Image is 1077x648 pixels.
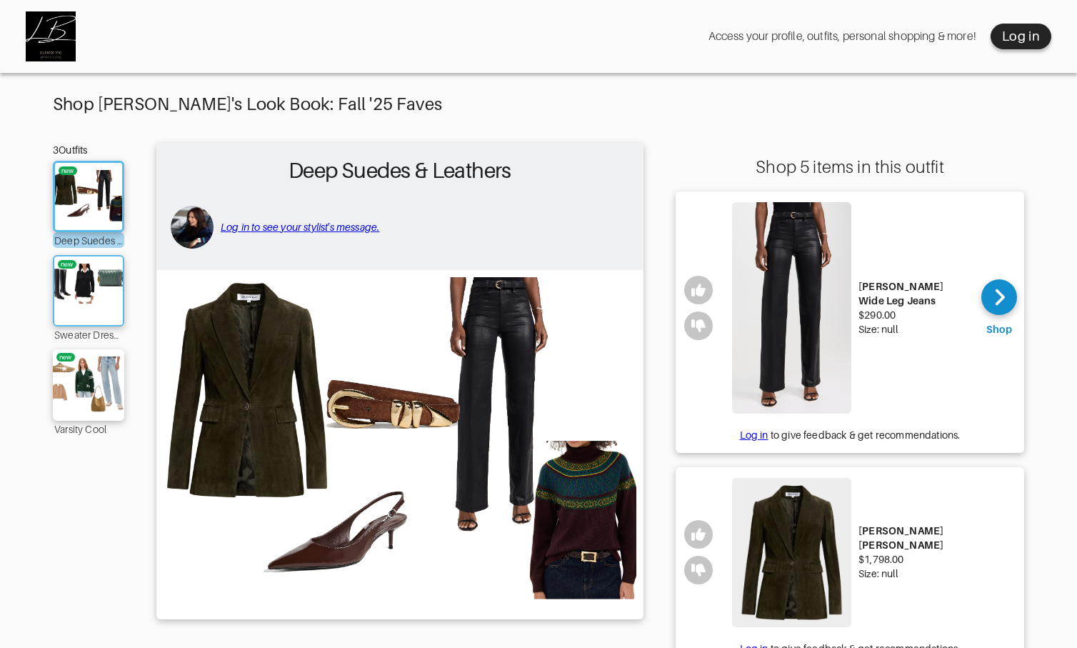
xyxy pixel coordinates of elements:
a: Log in to see your stylist's message. [221,221,379,233]
div: 3 Outfits [53,143,124,157]
button: Log in [991,24,1051,49]
div: Shop 5 items in this outfit [676,157,1024,177]
div: $1,798.00 [858,552,971,567]
img: Clayton Wide Leg Jeans [732,202,851,414]
div: Size: null [858,322,971,337]
img: Outfit Sweater Dresses [50,264,127,318]
img: Curator Inc logo [26,11,76,61]
div: Shop [986,322,1012,337]
div: Shop [PERSON_NAME]'s Look Book: Fall '25 Faves [53,94,1024,114]
h2: Deep Suedes & Leathers [164,150,636,191]
div: to give feedback & get recommendations. [676,428,1024,442]
div: Access your profile, outfits, personal shopping & more! [708,29,976,44]
div: new [61,260,74,269]
div: Varsity Cool [53,421,124,437]
a: Shop [981,279,1017,337]
div: $290.00 [858,308,971,322]
img: Outfit Deep Suedes & Leathers [164,277,636,610]
div: Deep Suedes & Leathers [53,232,124,248]
div: [PERSON_NAME] Wide Leg Jeans [858,279,971,308]
img: Duane Suede Dickey Jacket [732,478,851,627]
div: new [61,166,74,175]
div: Log in [1002,28,1040,45]
div: Sweater Dresses [53,327,124,342]
img: Outfit Varsity Cool [48,357,129,414]
div: Size: null [858,567,971,581]
a: Log in [740,429,768,441]
div: new [59,353,72,362]
img: Outfit Deep Suedes & Leathers [51,170,126,223]
img: avatar [171,206,214,249]
div: [PERSON_NAME] [PERSON_NAME] [858,524,971,552]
